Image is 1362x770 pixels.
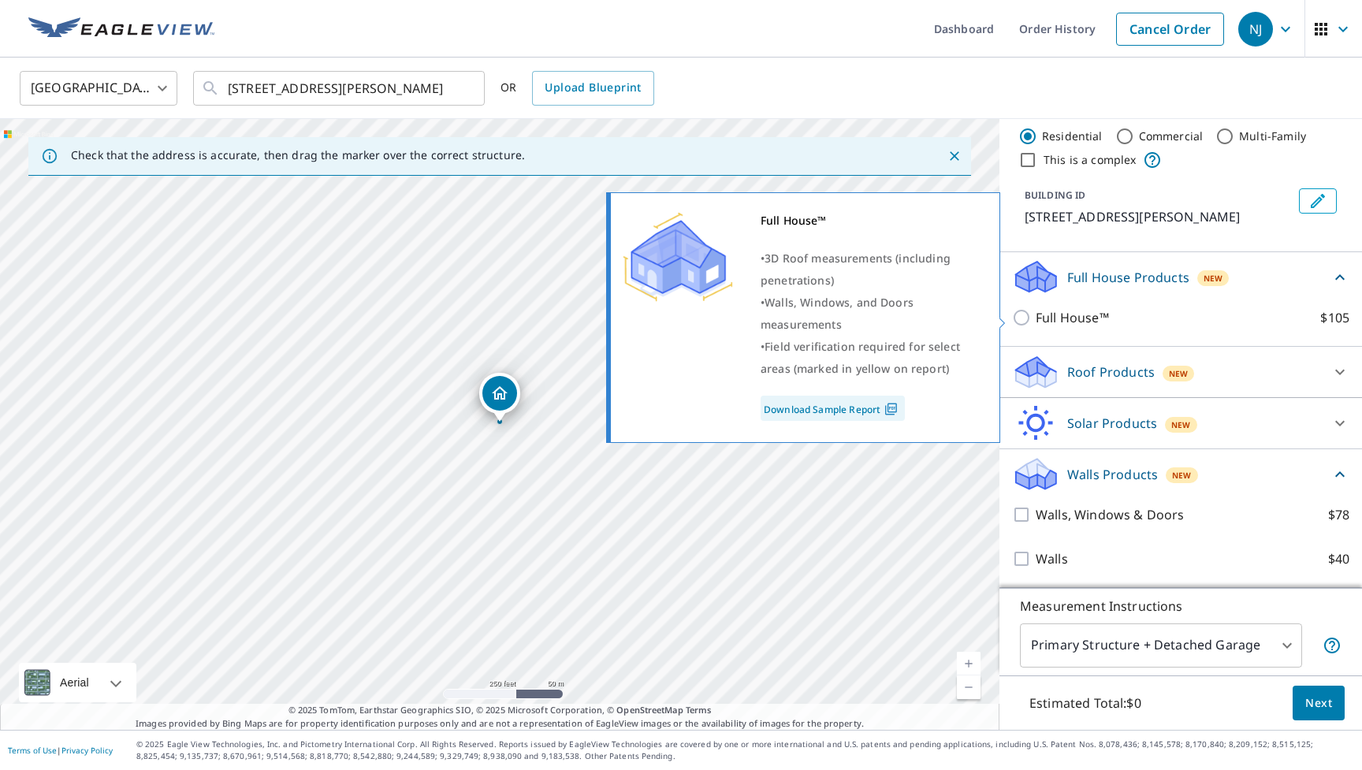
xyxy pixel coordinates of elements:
p: Full House™ [1036,308,1109,327]
div: Roof ProductsNew [1012,353,1349,391]
p: Check that the address is accurate, then drag the marker over the correct structure. [71,148,525,162]
button: Next [1293,686,1345,721]
a: Terms [686,704,712,716]
label: Residential [1042,128,1103,144]
label: Multi-Family [1239,128,1306,144]
a: Download Sample Report [761,396,905,421]
img: Premium [623,210,733,304]
img: EV Logo [28,17,214,41]
p: Roof Products [1067,363,1155,381]
span: Your report will include the primary structure and a detached garage if one exists. [1323,636,1342,655]
div: • [761,247,980,292]
a: Terms of Use [8,745,57,756]
div: NJ [1238,12,1273,46]
p: | [8,746,113,755]
div: OR [501,71,654,106]
a: OpenStreetMap [616,704,683,716]
p: Walls Products [1067,465,1158,484]
div: Full House ProductsNew [1012,259,1349,296]
div: [GEOGRAPHIC_DATA] [20,66,177,110]
button: Close [944,146,965,166]
a: Current Level 17, Zoom In [957,652,981,675]
span: New [1171,418,1190,431]
p: Walls, Windows & Doors [1036,505,1184,524]
div: Walls ProductsNew [1012,456,1349,493]
p: © 2025 Eagle View Technologies, Inc. and Pictometry International Corp. All Rights Reserved. Repo... [136,738,1354,762]
p: Solar Products [1067,414,1157,433]
span: 3D Roof measurements (including penetrations) [761,251,951,288]
p: Estimated Total: $0 [1017,686,1154,720]
div: Primary Structure + Detached Garage [1020,623,1302,668]
span: Walls, Windows, and Doors measurements [761,295,914,332]
button: Edit building 1 [1299,188,1337,214]
img: Pdf Icon [880,402,902,416]
span: New [1172,469,1191,482]
a: Privacy Policy [61,745,113,756]
a: Upload Blueprint [532,71,653,106]
a: Current Level 17, Zoom Out [957,675,981,699]
p: [STREET_ADDRESS][PERSON_NAME] [1025,207,1293,226]
span: Field verification required for select areas (marked in yellow on report) [761,339,960,376]
label: Commercial [1139,128,1204,144]
p: Full House Products [1067,268,1189,287]
span: Next [1305,694,1332,713]
div: • [761,292,980,336]
p: $40 [1328,549,1349,568]
label: This is a complex [1044,152,1137,168]
input: Search by address or latitude-longitude [228,66,452,110]
div: Full House™ [761,210,980,232]
span: Upload Blueprint [545,78,641,98]
p: Walls [1036,549,1068,568]
p: Measurement Instructions [1020,597,1342,616]
p: $78 [1328,505,1349,524]
div: • [761,336,980,380]
div: Aerial [19,663,136,702]
span: New [1169,367,1188,380]
span: New [1204,272,1222,285]
div: Dropped pin, building 1, Residential property, 4402 Hodgson Rd Shoreview, MN 55126 [479,373,520,422]
a: Cancel Order [1116,13,1224,46]
div: Solar ProductsNew [1012,404,1349,442]
p: BUILDING ID [1025,188,1085,202]
div: Aerial [55,663,94,702]
p: $105 [1320,308,1349,327]
span: © 2025 TomTom, Earthstar Geographics SIO, © 2025 Microsoft Corporation, © [288,704,712,717]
